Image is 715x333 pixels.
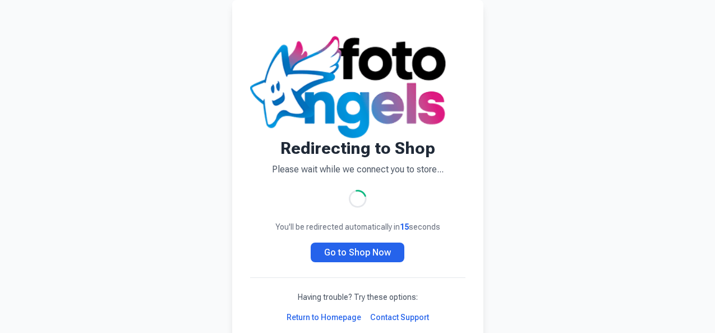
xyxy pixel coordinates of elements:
[250,291,465,303] p: Having trouble? Try these options:
[370,312,429,323] a: Contact Support
[250,221,465,232] p: You'll be redirected automatically in seconds
[311,243,404,262] a: Go to Shop Now
[250,163,465,176] p: Please wait while we connect you to store...
[250,138,465,158] h1: Redirecting to Shop
[287,312,361,323] a: Return to Homepage
[400,222,409,231] span: 15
